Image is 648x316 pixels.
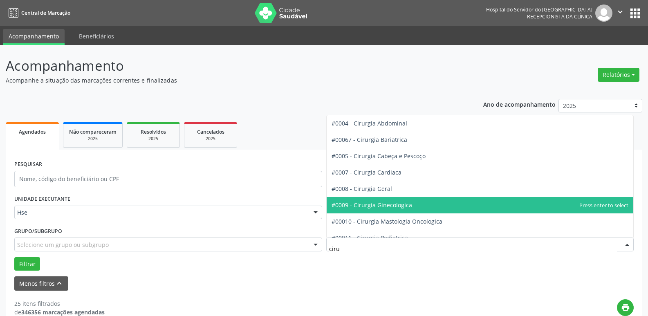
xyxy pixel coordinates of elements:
[14,158,42,171] label: PESQUISAR
[14,225,62,238] label: Grupo/Subgrupo
[617,299,634,316] button: print
[332,136,407,143] span: #00067 - Cirurgia Bariatrica
[486,6,592,13] div: Hospital do Servidor do [GEOGRAPHIC_DATA]
[14,193,70,206] label: UNIDADE EXECUTANTE
[6,56,451,76] p: Acompanhamento
[73,29,120,43] a: Beneficiários
[332,217,442,225] span: #00010 - Cirurgia Mastologia Oncologica
[329,240,617,257] input: Selecionar procedimento
[14,276,68,291] button: Menos filtroskeyboard_arrow_up
[14,171,322,187] input: Nome, código do beneficiário ou CPF
[616,7,625,16] i: 
[190,136,231,142] div: 2025
[17,240,109,249] span: Selecione um grupo ou subgrupo
[6,6,70,20] a: Central de Marcação
[483,99,556,109] p: Ano de acompanhamento
[19,128,46,135] span: Agendados
[69,128,117,135] span: Não compareceram
[332,201,412,209] span: #0009 - Cirurgia Ginecologica
[595,4,612,22] img: img
[332,119,407,127] span: #0004 - Cirurgia Abdominal
[628,6,642,20] button: apps
[527,13,592,20] span: Recepcionista da clínica
[332,234,408,242] span: #00011 - Cirurgia Pediatrica
[332,152,426,160] span: #0005 - Cirurgia Cabeça e Pescoço
[14,257,40,271] button: Filtrar
[14,299,105,308] div: 25 itens filtrados
[133,136,174,142] div: 2025
[3,29,65,45] a: Acompanhamento
[21,308,105,316] strong: 346356 marcações agendadas
[21,9,70,16] span: Central de Marcação
[141,128,166,135] span: Resolvidos
[55,279,64,288] i: keyboard_arrow_up
[332,168,401,176] span: #0007 - Cirurgia Cardiaca
[332,185,392,193] span: #0008 - Cirurgia Geral
[69,136,117,142] div: 2025
[6,76,451,85] p: Acompanhe a situação das marcações correntes e finalizadas
[612,4,628,22] button: 
[197,128,224,135] span: Cancelados
[17,208,305,217] span: Hse
[598,68,639,82] button: Relatórios
[621,303,630,312] i: print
